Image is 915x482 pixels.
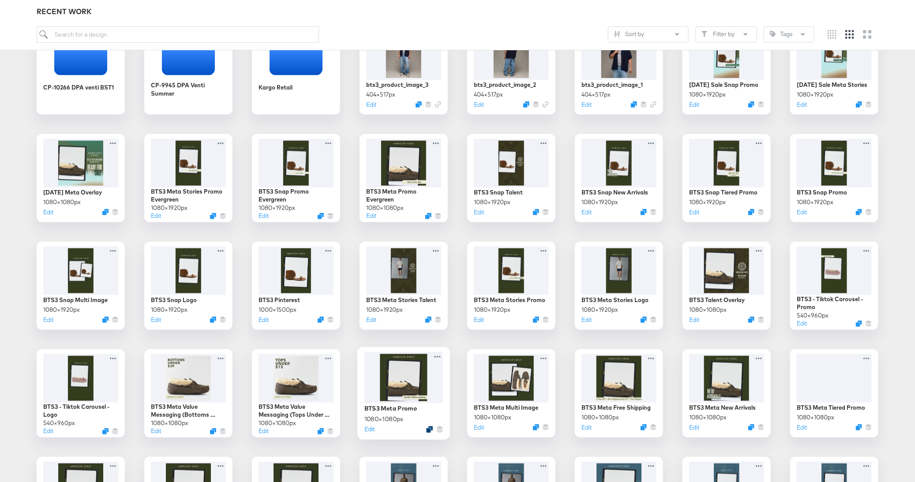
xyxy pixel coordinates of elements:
[366,212,376,220] button: Edit
[581,81,643,89] div: bts3_product_image_1
[797,295,872,311] div: BTS3 - Tiktok Carousel - Promo
[581,316,592,324] button: Edit
[575,26,663,115] div: bts3_product_image_1404×517pxEditDuplicate
[631,101,637,108] button: Duplicate
[318,317,324,323] button: Duplicate
[682,134,771,222] div: BTS3 Snap Tiered Promo1080×1920pxEditDuplicate
[37,349,125,437] div: BTS3 - Tiktok Carousel - Logo540×960pxEditDuplicate
[689,296,745,304] div: BTS3 Talent Overlay
[252,349,340,437] div: BTS3 Meta Value Messaging (Tops Under $15)1080×1080pxEditDuplicate
[37,242,125,330] div: BTS3 Snap Multi Image1080×1920pxEditDuplicate
[467,134,555,222] div: BTS3 Snap Talent1080×1920pxEditDuplicate
[426,426,433,433] svg: Duplicate
[102,209,109,215] svg: Duplicate
[364,425,375,433] button: Edit
[210,428,216,434] button: Duplicate
[474,413,511,422] div: 1080 × 1080 px
[523,101,529,108] svg: Duplicate
[581,296,649,304] div: BTS3 Meta Stories Logo
[252,242,340,330] div: BTS3 Pinterest1000×1500pxEditDuplicate
[360,26,448,115] div: bts3_product_image_3404×517pxEditDuplicate
[581,188,648,197] div: BTS3 Snap New Arrivals
[210,317,216,323] svg: Duplicate
[151,403,226,419] div: BTS3 Meta Value Messaging (Bottoms Under $39)
[210,213,216,219] button: Duplicate
[259,83,292,92] div: Kargo Retail
[748,209,754,215] svg: Duplicate
[856,101,862,108] svg: Duplicate
[748,317,754,323] svg: Duplicate
[543,101,549,108] svg: Link
[581,90,611,99] div: 404 × 517 px
[364,415,404,423] div: 1080 × 1080 px
[797,311,829,320] div: 540 × 960 px
[790,349,878,437] div: BTS3 Meta Tiered Promo1080×1080pxEditDuplicate
[318,428,324,434] button: Duplicate
[151,296,197,304] div: BTS3 Snap Logo
[43,83,114,92] div: CP-10266 DPA venti BST1
[474,296,545,304] div: BTS3 Meta Stories Promo
[856,321,862,327] svg: Duplicate
[102,317,109,323] svg: Duplicate
[689,188,757,197] div: BTS3 Snap Tiered Promo
[259,187,334,204] div: BTS3 Snap Promo Evergreen
[689,208,699,217] button: Edit
[828,30,836,39] svg: Small grid
[259,316,269,324] button: Edit
[43,198,81,206] div: 1080 × 1080 px
[474,101,484,109] button: Edit
[863,30,872,39] svg: Large grid
[366,204,404,212] div: 1080 × 1080 px
[43,316,53,324] button: Edit
[259,204,295,212] div: 1080 × 1920 px
[425,213,431,219] svg: Duplicate
[43,419,75,427] div: 540 × 960 px
[366,306,403,314] div: 1080 × 1920 px
[144,242,232,330] div: BTS3 Snap Logo1080×1920pxEditDuplicate
[581,423,592,432] button: Edit
[641,317,647,323] svg: Duplicate
[533,424,539,430] button: Duplicate
[425,317,431,323] svg: Duplicate
[689,423,699,432] button: Edit
[366,316,376,324] button: Edit
[43,208,53,217] button: Edit
[151,427,161,435] button: Edit
[689,101,699,109] button: Edit
[797,81,867,89] div: [DATE] Sale Meta Stories
[144,31,232,75] svg: Folder
[845,30,854,39] svg: Medium grid
[144,26,232,115] div: CP-9945 DPA Venti Summer
[366,187,441,204] div: BTS3 Meta Promo Evergreen
[790,26,878,115] div: [DATE] Sale Meta Stories1080×1920pxEditDuplicate
[797,198,833,206] div: 1080 × 1920 px
[259,296,300,304] div: BTS3 Pinterest
[435,101,441,108] svg: Link
[102,428,109,434] button: Duplicate
[144,134,232,222] div: BTS3 Meta Stories Promo Evergreen1080×1920pxEditDuplicate
[37,7,878,17] div: RECENT WORK
[575,134,663,222] div: BTS3 Snap New Arrivals1080×1920pxEditDuplicate
[581,413,619,422] div: 1080 × 1080 px
[252,134,340,222] div: BTS3 Snap Promo Evergreen1080×1920pxEditDuplicate
[43,427,53,435] button: Edit
[533,209,539,215] button: Duplicate
[151,187,226,204] div: BTS3 Meta Stories Promo Evergreen
[641,209,647,215] svg: Duplicate
[259,427,269,435] button: Edit
[856,209,862,215] svg: Duplicate
[797,423,807,432] button: Edit
[748,424,754,430] svg: Duplicate
[575,349,663,437] div: BTS3 Meta Free Shipping1080×1080pxEditDuplicate
[575,242,663,330] div: BTS3 Meta Stories Logo1080×1920pxEditDuplicate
